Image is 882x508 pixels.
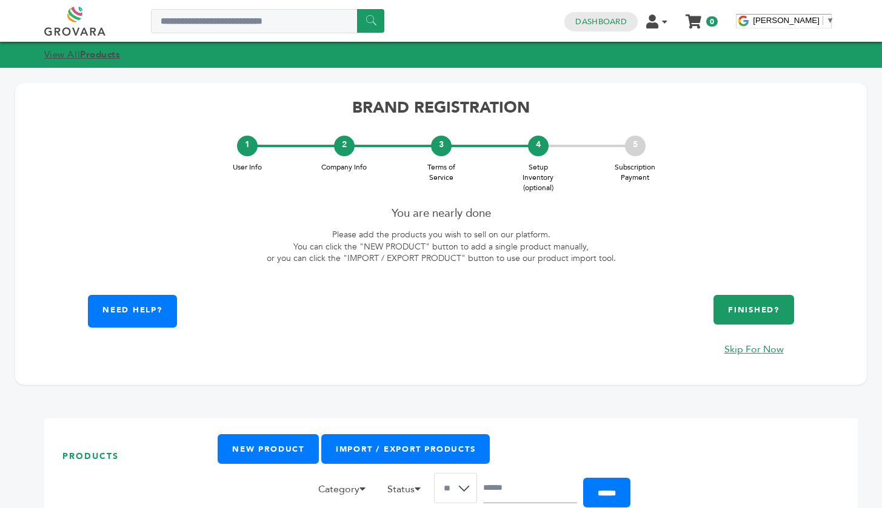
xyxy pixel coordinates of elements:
a: My Cart [687,11,701,24]
a: Finished? [713,295,794,325]
h1: BRAND REGISTRATION [27,92,855,124]
a: Skip For Now [686,343,821,356]
p: You can click the "NEW PRODUCT" button to add a single product manually, [27,241,855,253]
strong: Products [80,48,120,61]
a: [PERSON_NAME]​ [753,16,834,25]
a: View AllProducts [44,48,121,61]
div: 4 [528,136,549,156]
a: New Product [218,434,318,464]
div: 1 [237,136,258,156]
p: Please add the products you wish to sell on our platform. [27,229,855,241]
span: [PERSON_NAME] [753,16,820,25]
span: ​ [823,16,823,25]
a: Import / Export Products [321,434,490,464]
div: 5 [625,136,646,156]
p: or you can click the "IMPORT / EXPORT PRODUCT" button to use our product import tool. [27,252,855,265]
input: Search [483,473,577,503]
span: 0 [706,16,718,27]
h3: You are nearly done [27,205,855,229]
span: ▼ [826,16,834,25]
span: Setup Inventory (optional) [514,162,563,193]
div: 3 [431,136,452,156]
h1: Products [62,434,218,478]
button: Need Help? [88,295,177,328]
span: Company Info [320,162,369,173]
div: 2 [334,136,355,156]
li: Category [312,482,379,503]
span: Terms of Service [417,162,466,183]
span: Subscription Payment [611,162,660,183]
input: Search a product or brand... [151,9,384,33]
a: Dashboard [575,16,626,27]
span: User Info [223,162,272,173]
li: Status [381,482,434,503]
